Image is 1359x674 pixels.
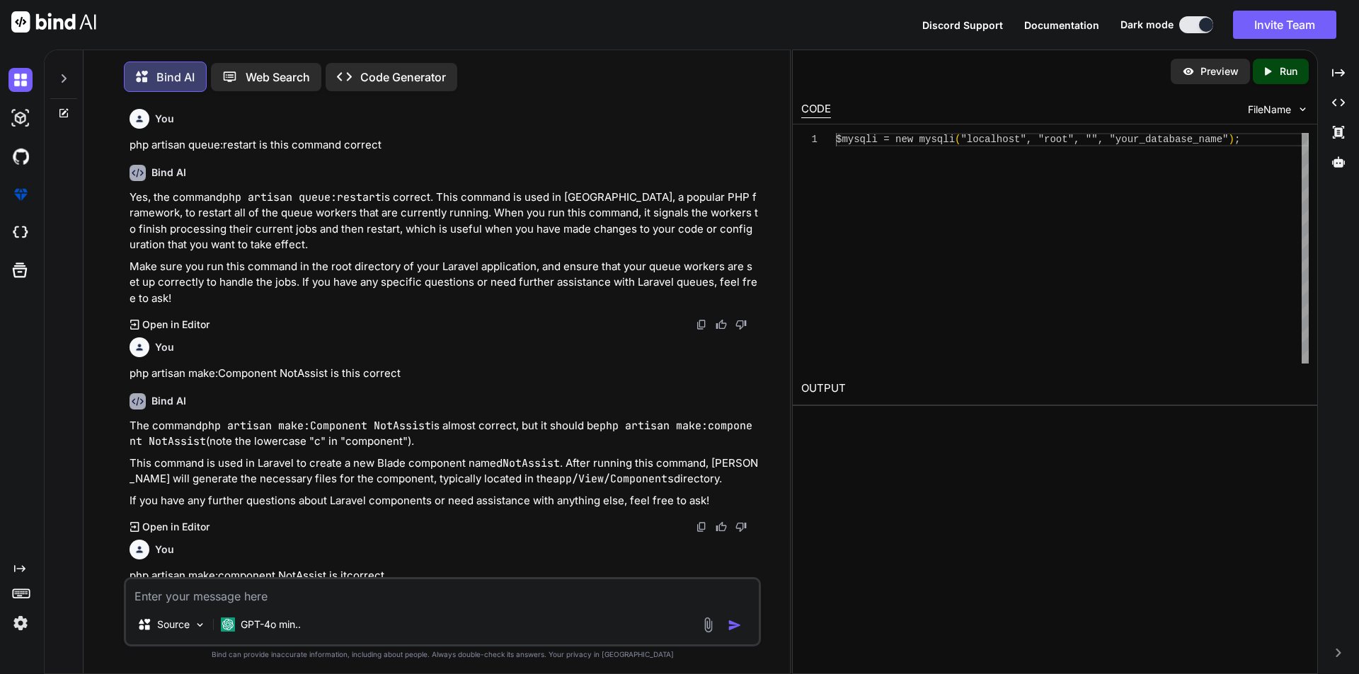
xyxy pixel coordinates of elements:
p: Code Generator [360,69,446,86]
span: $mysqli = new mysqli [836,134,955,145]
img: darkAi-studio [8,106,33,130]
img: Pick Models [194,619,206,631]
img: attachment [700,617,716,633]
img: githubDark [8,144,33,168]
p: php artisan make:component NotAssist is itcorrect [130,568,758,584]
img: preview [1182,65,1195,78]
code: php artisan make:Component NotAssist [202,419,431,433]
p: Bind can provide inaccurate information, including about people. Always double-check its answers.... [124,649,761,660]
p: php artisan make:Component NotAssist is this correct [130,366,758,382]
p: Open in Editor [142,520,210,534]
div: 1 [801,133,818,146]
span: Documentation [1024,19,1099,31]
h6: You [155,542,174,557]
img: like [716,521,727,533]
h2: OUTPUT [793,372,1317,405]
p: The command is almost correct, but it should be (note the lowercase "c" in "component"). [130,418,758,450]
span: ) [1228,134,1234,145]
button: Discord Support [922,18,1003,33]
p: Make sure you run this command in the root directory of your Laravel application, and ensure that... [130,259,758,307]
code: php artisan queue:restart [222,190,382,204]
code: app/View/Components [553,472,674,486]
img: like [716,319,727,330]
div: CODE [801,101,831,118]
img: copy [696,521,707,533]
p: Run [1280,64,1297,79]
p: Open in Editor [142,318,210,332]
img: dislike [735,521,747,533]
img: cloudideIcon [8,221,33,245]
button: Invite Team [1233,11,1336,39]
p: Source [157,617,190,632]
img: copy [696,319,707,330]
h6: You [155,340,174,354]
img: GPT-4o mini [221,617,235,632]
span: FileName [1248,103,1291,117]
img: Bind AI [11,11,96,33]
p: Web Search [246,69,310,86]
span: "localhost", "root", "", "your_database_name" [961,134,1228,145]
p: This command is used in Laravel to create a new Blade component named . After running this comman... [130,455,758,487]
p: GPT-4o min.. [241,617,301,632]
p: Yes, the command is correct. This command is used in [GEOGRAPHIC_DATA], a popular PHP framework, ... [130,190,758,253]
p: Bind AI [156,69,195,86]
span: ; [1234,134,1240,145]
h6: Bind AI [151,394,186,408]
h6: Bind AI [151,165,186,180]
p: php artisan queue:restart is this command correct [130,137,758,153]
h6: You [155,112,174,126]
span: Discord Support [922,19,1003,31]
p: Preview [1200,64,1239,79]
img: settings [8,611,33,635]
code: NotAssist [503,456,560,470]
span: ( [955,134,961,145]
img: darkChat [8,68,33,92]
img: chevron down [1297,103,1309,115]
img: icon [728,618,742,632]
img: premium [8,182,33,207]
button: Documentation [1024,18,1099,33]
img: dislike [735,319,747,330]
span: Dark mode [1120,18,1174,32]
p: If you have any further questions about Laravel components or need assistance with anything else,... [130,493,758,509]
